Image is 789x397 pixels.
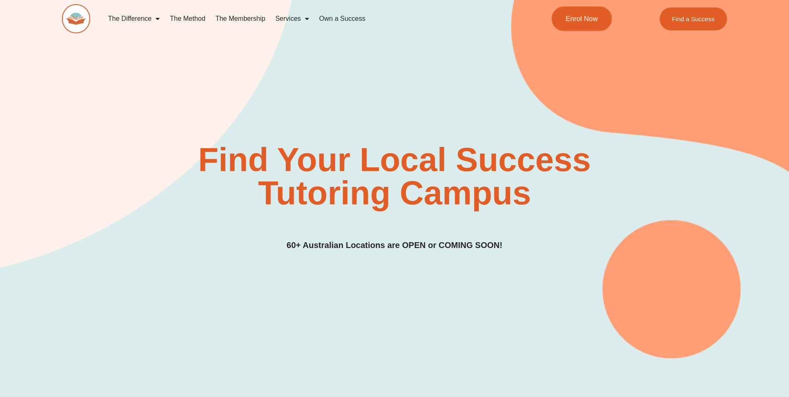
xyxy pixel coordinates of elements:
a: The Method [165,9,210,28]
nav: Menu [103,9,516,28]
a: The Difference [103,9,165,28]
span: Enrol Now [566,15,598,22]
a: Find a Success [660,7,727,30]
a: Own a Success [314,9,370,28]
a: Services [270,9,314,28]
a: Enrol Now [552,7,612,31]
iframe: Chat Widget [650,303,789,397]
a: The Membership [210,9,270,28]
span: Find a Success [672,16,715,22]
h2: Find Your Local Success Tutoring Campus [132,143,658,210]
h3: 60+ Australian Locations are OPEN or COMING SOON! [287,239,502,252]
